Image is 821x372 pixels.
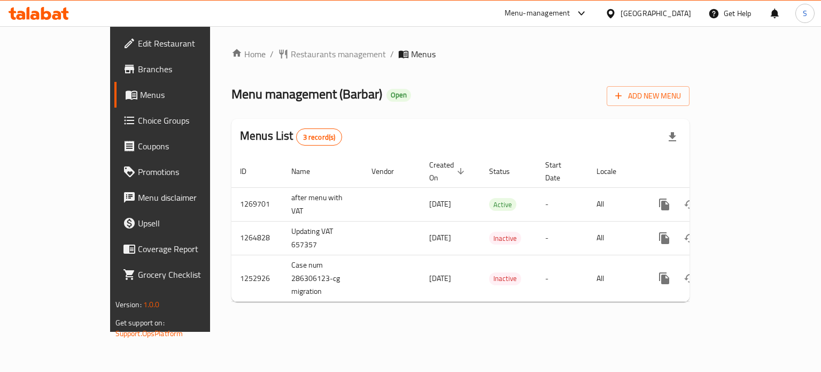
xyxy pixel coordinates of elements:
nav: breadcrumb [231,48,690,60]
button: Change Status [677,225,703,251]
td: 1264828 [231,221,283,255]
span: Created On [429,158,468,184]
button: Add New Menu [607,86,690,106]
div: Total records count [296,128,343,146]
span: Coupons [138,140,239,153]
button: more [652,192,677,217]
a: Menu disclaimer [114,185,247,210]
span: 3 record(s) [297,132,342,142]
a: Support.OpsPlatform [115,327,183,340]
span: Get support on: [115,316,165,330]
td: - [537,221,588,255]
span: Menus [411,48,436,60]
div: Export file [660,124,685,150]
span: Promotions [138,165,239,178]
td: 1252926 [231,255,283,302]
td: All [588,255,643,302]
a: Menus [114,82,247,108]
button: Change Status [677,265,703,291]
span: Status [489,165,524,178]
a: Promotions [114,159,247,185]
td: All [588,221,643,255]
span: S [803,7,807,19]
span: Version: [115,298,142,312]
li: / [390,48,394,60]
td: All [588,187,643,221]
span: Open [386,90,411,100]
a: Edit Restaurant [114,31,247,56]
span: Active [489,199,516,211]
td: Updating VAT 657357 [283,221,363,255]
div: Menu-management [505,7,570,20]
span: Menu disclaimer [138,191,239,204]
a: Branches [114,56,247,82]
span: Coverage Report [138,242,239,255]
table: enhanced table [231,155,763,302]
td: after menu with VAT [283,187,363,221]
th: Actions [643,155,763,188]
span: [DATE] [429,231,451,245]
span: Grocery Checklist [138,268,239,281]
span: Inactive [489,272,521,285]
span: Add New Menu [615,89,681,103]
span: Restaurants management [291,48,386,60]
span: Menu management ( Barbar ) [231,82,382,106]
a: Home [231,48,266,60]
a: Coverage Report [114,236,247,262]
span: [DATE] [429,271,451,285]
a: Choice Groups [114,108,247,133]
a: Restaurants management [278,48,386,60]
li: / [270,48,274,60]
span: Upsell [138,217,239,230]
span: Start Date [545,158,575,184]
button: Change Status [677,192,703,217]
span: Branches [138,63,239,75]
button: more [652,225,677,251]
td: 1269701 [231,187,283,221]
a: Upsell [114,210,247,236]
td: - [537,187,588,221]
a: Coupons [114,133,247,159]
span: Menus [140,88,239,101]
button: more [652,265,677,291]
span: Choice Groups [138,114,239,127]
span: Locale [597,165,630,178]
span: 1.0.0 [143,298,160,312]
td: - [537,255,588,302]
span: Name [291,165,324,178]
a: Grocery Checklist [114,262,247,287]
td: Case num 286306123-cg migration [283,255,363,302]
div: [GEOGRAPHIC_DATA] [621,7,691,19]
span: Edit Restaurant [138,37,239,50]
span: ID [240,165,260,178]
div: Open [386,89,411,102]
div: Inactive [489,272,521,285]
span: [DATE] [429,197,451,211]
h2: Menus List [240,128,342,146]
span: Inactive [489,232,521,245]
span: Vendor [371,165,408,178]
